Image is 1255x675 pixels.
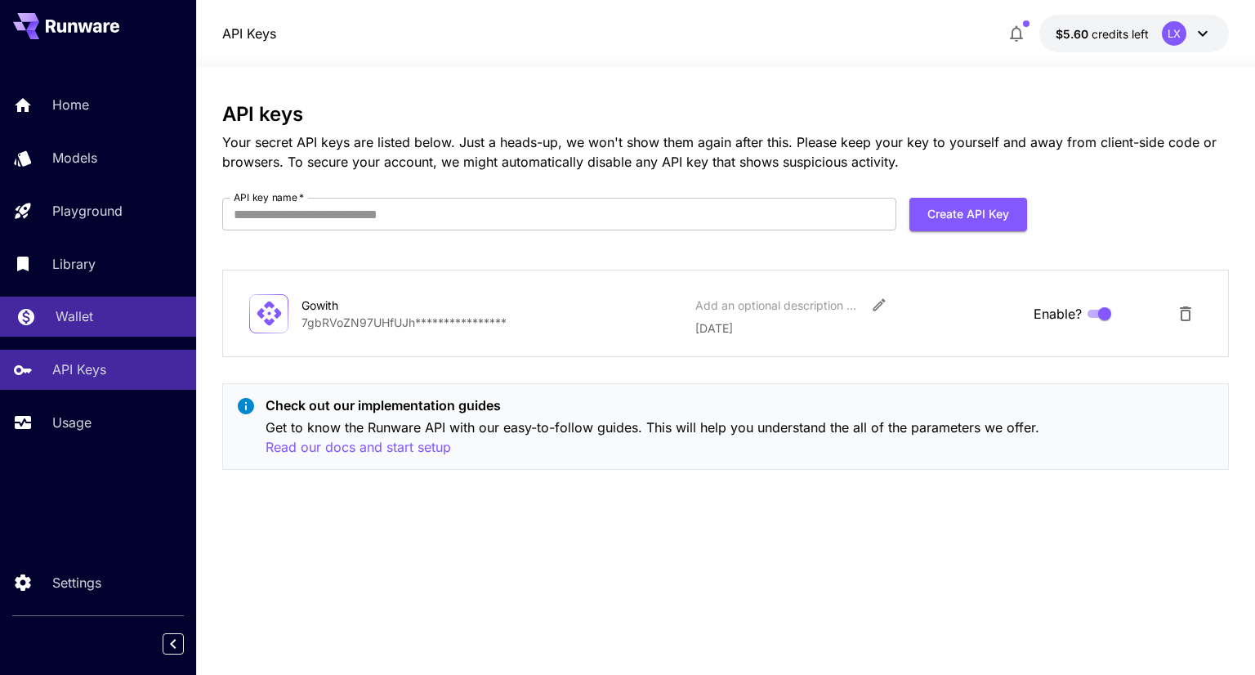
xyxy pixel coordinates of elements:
p: API Keys [52,360,106,379]
h3: API keys [222,103,1228,126]
div: Add an optional description or comment [695,297,859,314]
p: Your secret API keys are listed below. Just a heads-up, we won't show them again after this. Plea... [222,132,1228,172]
p: Check out our implementation guides [266,396,1214,415]
p: Settings [52,573,101,592]
span: Enable? [1034,304,1082,324]
p: Usage [52,413,92,432]
button: Create API Key [909,198,1027,231]
button: $5.5984LX [1039,15,1229,52]
p: Get to know the Runware API with our easy-to-follow guides. This will help you understand the all... [266,418,1214,458]
div: Collapse sidebar [175,629,196,659]
label: API key name [234,190,304,204]
p: Home [52,95,89,114]
div: LX [1162,21,1186,46]
button: Edit [864,290,894,320]
a: API Keys [222,24,276,43]
p: Playground [52,201,123,221]
button: Delete API Key [1169,297,1202,330]
p: Library [52,254,96,274]
p: [DATE] [695,320,1020,337]
div: Gowith [301,297,465,314]
button: Read our docs and start setup [266,437,451,458]
span: credits left [1092,27,1149,41]
p: Wallet [56,306,93,326]
p: Models [52,148,97,168]
button: Collapse sidebar [163,633,184,655]
div: $5.5984 [1056,25,1149,42]
nav: breadcrumb [222,24,276,43]
span: $5.60 [1056,27,1092,41]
